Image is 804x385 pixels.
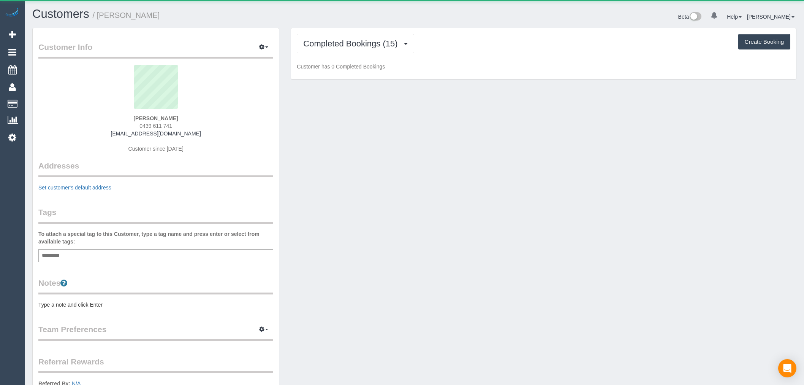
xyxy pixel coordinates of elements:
[778,359,796,377] div: Open Intercom Messenger
[5,8,20,18] img: Automaid Logo
[727,14,742,20] a: Help
[93,11,160,19] small: / [PERSON_NAME]
[297,63,790,70] p: Customer has 0 Completed Bookings
[32,7,89,21] a: Customers
[38,301,273,309] pre: Type a note and click Enter
[38,324,273,341] legend: Team Preferences
[689,12,701,22] img: New interface
[38,277,273,294] legend: Notes
[38,41,273,59] legend: Customer Info
[738,34,790,50] button: Create Booking
[133,115,178,121] strong: [PERSON_NAME]
[303,39,401,48] span: Completed Bookings (15)
[38,230,273,245] label: To attach a special tag to this Customer, type a tag name and press enter or select from availabl...
[297,34,414,53] button: Completed Bookings (15)
[678,14,702,20] a: Beta
[111,130,201,137] a: [EMAIL_ADDRESS][DOMAIN_NAME]
[38,207,273,224] legend: Tags
[139,123,172,129] span: 0439 611 741
[38,185,111,191] a: Set customer's default address
[747,14,795,20] a: [PERSON_NAME]
[38,356,273,373] legend: Referral Rewards
[128,146,184,152] span: Customer since [DATE]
